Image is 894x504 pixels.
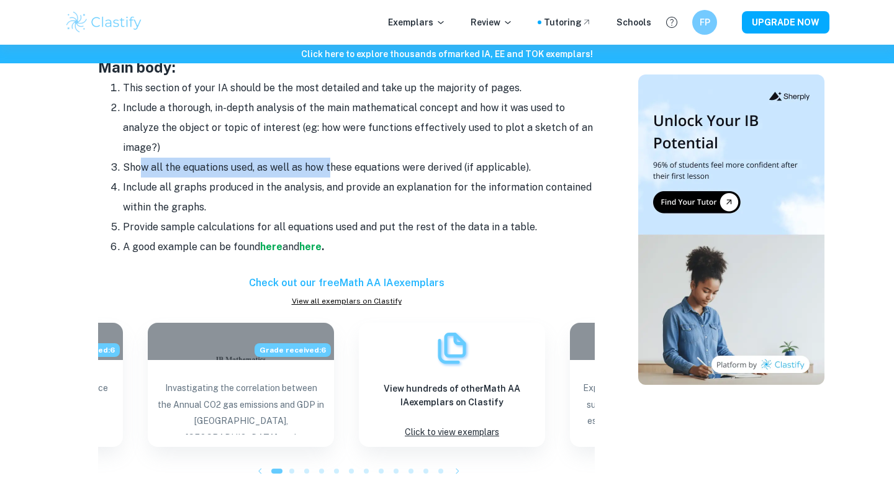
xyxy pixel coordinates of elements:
[638,74,824,385] img: Thumbnail
[471,16,513,29] p: Review
[388,16,446,29] p: Exemplars
[405,424,499,441] p: Click to view exemplars
[742,11,829,34] button: UPGRADE NOW
[98,56,595,78] h3: Main body:
[123,98,595,158] li: Include a thorough, in-depth analysis of the main mathematical concept and how it was used to ana...
[2,47,892,61] h6: Click here to explore thousands of marked IA, EE and TOK exemplars !
[65,10,143,35] img: Clastify logo
[255,343,331,357] span: Grade received: 6
[692,10,717,35] button: FP
[260,241,282,253] a: here
[369,382,535,409] h6: View hundreds of other Math AA IA exemplars on Clastify
[123,78,595,98] li: This section of your IA should be the most detailed and take up the majority of pages.
[299,241,322,253] a: here
[158,380,324,434] p: Invastigating the correlation between the Annual CO2 gas emissions and GDP in [GEOGRAPHIC_DATA], ...
[123,217,595,237] li: Provide sample calculations for all equations used and put the rest of the data in a table.
[661,12,682,33] button: Help and Feedback
[359,323,545,447] a: ExemplarsView hundreds of otherMath AA IAexemplars on ClastifyClick to view exemplars
[123,237,595,257] li: A good example can be found and
[98,276,595,290] h6: Check out our free Math AA IA exemplars
[98,295,595,307] a: View all exemplars on Clastify
[570,323,756,447] a: Blog exemplar: Exploring the method of calculating the Exploring the method of calculating the su...
[123,178,595,217] li: Include all graphs produced in the analysis, and provide an explanation for the information conta...
[698,16,712,29] h6: FP
[322,241,324,253] strong: .
[148,323,334,447] a: Blog exemplar: Invastigating the correlation between thGrade received:6Invastigating the correlat...
[616,16,651,29] a: Schools
[123,158,595,178] li: Show all the equations used, as well as how these equations were derived (if applicable).
[544,16,592,29] a: Tutoring
[580,380,746,434] p: Exploring the method of calculating the surface area of solid of revolution and estimating the la...
[433,330,471,367] img: Exemplars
